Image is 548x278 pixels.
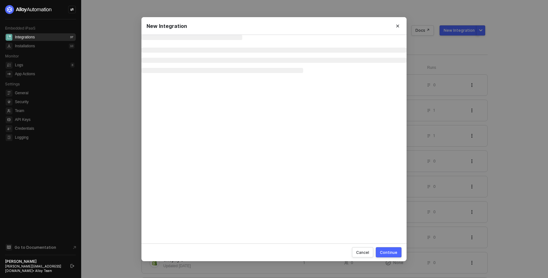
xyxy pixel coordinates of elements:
[427,261,431,265] span: icon-list
[152,260,157,266] img: integration-icon
[440,25,479,36] button: New Integration
[6,99,12,105] span: security
[427,109,431,112] span: icon-list
[444,28,475,33] div: New Integration
[470,109,474,112] span: icon-threedots
[6,71,12,77] span: icon-app-actions
[15,71,35,77] div: App Actions
[15,35,35,40] div: Integrations
[15,89,75,97] span: General
[470,83,474,87] span: icon-threedots
[15,107,75,115] span: Team
[427,134,431,138] span: icon-list
[351,260,353,265] span: 0
[344,261,348,265] span: icon-users
[433,133,435,138] span: 1
[393,260,403,265] span: None
[5,259,65,264] div: [PERSON_NAME]
[303,260,305,265] span: 1
[427,159,431,163] span: icon-list
[5,5,76,14] a: logo
[15,43,35,49] div: Installations
[6,116,12,123] span: api-key
[386,260,391,265] span: icon-exclamation
[15,98,75,106] span: Security
[163,263,298,269] div: Updated [DATE]
[15,125,75,132] span: Credentials
[433,184,436,189] span: 0
[427,235,431,239] span: icon-list
[5,82,20,86] span: Settings
[415,28,430,33] div: Docs ↗
[15,63,23,68] div: Logs
[470,210,474,214] span: icon-threedots
[470,261,474,265] span: icon-threedots
[433,235,436,240] span: 0
[6,125,12,132] span: credentials
[15,245,56,250] span: Go to Documentation
[476,25,485,36] button: More new integration options
[389,17,407,35] button: Close
[470,235,474,239] span: icon-threedots
[5,54,19,58] span: Monitor
[6,244,12,250] span: documentation
[5,243,76,251] a: Knowledge Base
[427,83,431,87] span: icon-list
[5,264,65,273] div: [PERSON_NAME][EMAIL_ADDRESS][DOMAIN_NAME] • Alloy Team
[433,260,436,265] span: 0
[433,209,436,215] span: 0
[6,62,12,69] span: icon-logs
[71,244,78,251] span: document-arrow
[427,65,471,70] div: Runs
[427,185,431,189] span: icon-list
[433,158,436,164] span: 0
[5,26,36,30] span: Embedded iPaaS
[15,134,75,141] span: Logging
[70,264,74,268] span: logout
[69,43,75,49] div: 10
[352,247,373,257] button: Cancel
[411,25,434,36] button: Docs ↗
[147,23,187,29] span: New Integration
[6,43,12,50] span: installations
[5,5,52,14] img: logo
[470,134,474,138] span: icon-threedots
[70,63,75,68] div: 8
[470,159,474,163] span: icon-threedots
[356,249,369,255] div: Cancel
[15,116,75,123] span: API Keys
[6,90,12,96] span: general
[433,82,436,88] span: 0
[433,108,435,113] span: 1
[376,247,401,257] button: Continue
[386,65,427,70] div: Errors
[427,210,431,214] span: icon-list
[470,185,474,189] span: icon-threedots
[69,35,75,40] div: 37
[6,34,12,41] span: integrations
[6,108,12,114] span: team
[70,8,74,11] span: icon-swap
[6,134,12,141] span: logging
